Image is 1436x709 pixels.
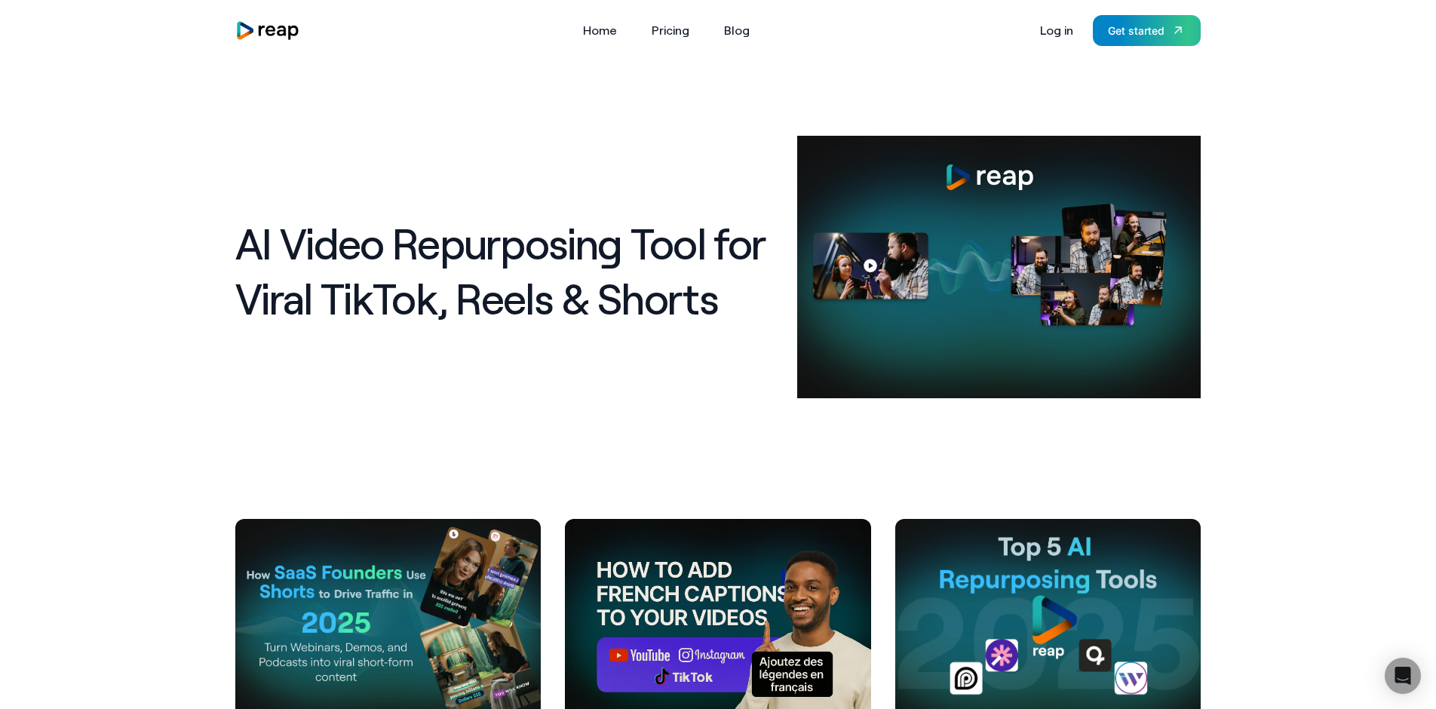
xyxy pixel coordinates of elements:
h1: AI Video Repurposing Tool for Viral TikTok, Reels & Shorts [235,216,779,326]
a: home [235,20,300,41]
a: Blog [716,18,757,42]
div: Open Intercom Messenger [1385,658,1421,694]
div: Get started [1108,23,1164,38]
a: Pricing [644,18,697,42]
img: AI Video Repurposing Tool for Viral TikTok, Reels & Shorts [797,136,1201,398]
a: Log in [1033,18,1081,42]
a: Get started [1093,15,1201,46]
a: Home [575,18,624,42]
img: reap logo [235,20,300,41]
